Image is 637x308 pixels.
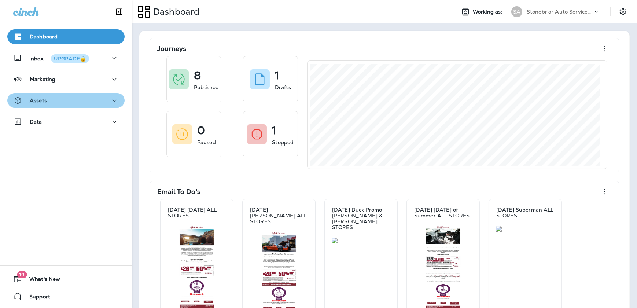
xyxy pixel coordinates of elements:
[194,72,201,79] p: 8
[473,9,504,15] span: Working as:
[168,207,226,219] p: [DATE] [DATE] ALL STORES
[197,127,205,134] p: 0
[30,34,58,40] p: Dashboard
[250,207,308,224] p: [DATE] [PERSON_NAME] ALL STORES
[7,72,125,87] button: Marketing
[616,5,630,18] button: Settings
[414,207,472,219] p: [DATE] [DATE] of Summer ALL STORES
[194,84,219,91] p: Published
[7,114,125,129] button: Data
[150,6,199,17] p: Dashboard
[30,98,47,103] p: Assets
[7,289,125,304] button: Support
[275,72,279,79] p: 1
[109,4,129,19] button: Collapse Sidebar
[7,29,125,44] button: Dashboard
[332,207,390,230] p: [DATE] Duck Promo [PERSON_NAME] & [PERSON_NAME] STORES
[511,6,522,17] div: SA
[197,139,216,146] p: Paused
[7,272,125,286] button: 19What's New
[7,51,125,65] button: InboxUPGRADE🔒
[22,276,60,285] span: What's New
[496,226,555,232] img: 585119bc-74aa-4a9d-94f3-0952f8816a0f.jpg
[17,271,27,278] span: 19
[272,139,294,146] p: Stopped
[332,238,390,243] img: 10c51cfd-d085-4a83-8d9e-912db5fec3fb.jpg
[275,84,291,91] p: Drafts
[30,119,42,125] p: Data
[157,188,200,195] p: Email To Do's
[272,127,276,134] p: 1
[51,54,89,63] button: UPGRADE🔒
[29,54,89,62] p: Inbox
[22,294,50,302] span: Support
[7,93,125,108] button: Assets
[54,56,86,61] div: UPGRADE🔒
[30,76,55,82] p: Marketing
[157,45,186,52] p: Journeys
[496,207,554,219] p: [DATE] Superman ALL STORES
[527,9,593,15] p: Stonebriar Auto Services Group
